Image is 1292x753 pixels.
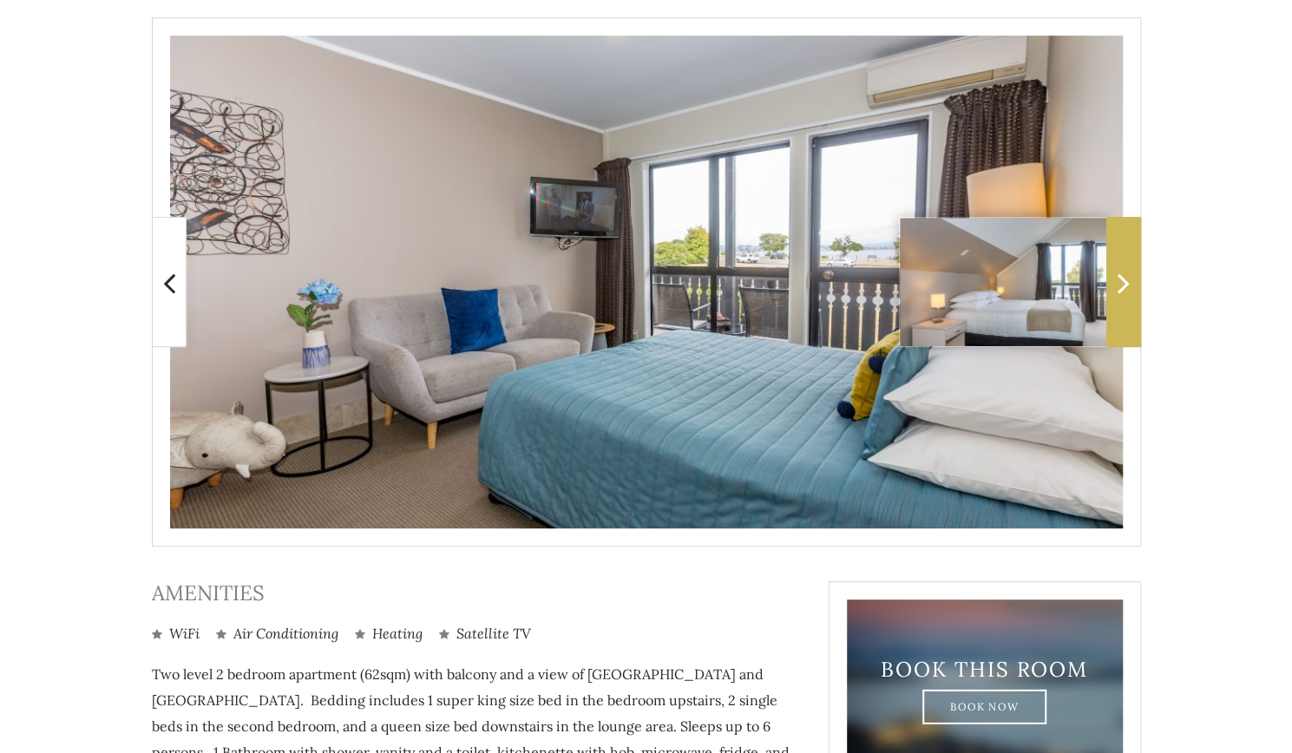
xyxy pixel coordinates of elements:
li: Satellite TV [439,624,531,644]
li: Air Conditioning [216,624,338,644]
h3: Book This Room [877,657,1092,682]
a: Book Now [922,689,1046,724]
li: WiFi [152,624,200,644]
h3: Amenities [152,581,803,606]
li: Heating [355,624,423,644]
